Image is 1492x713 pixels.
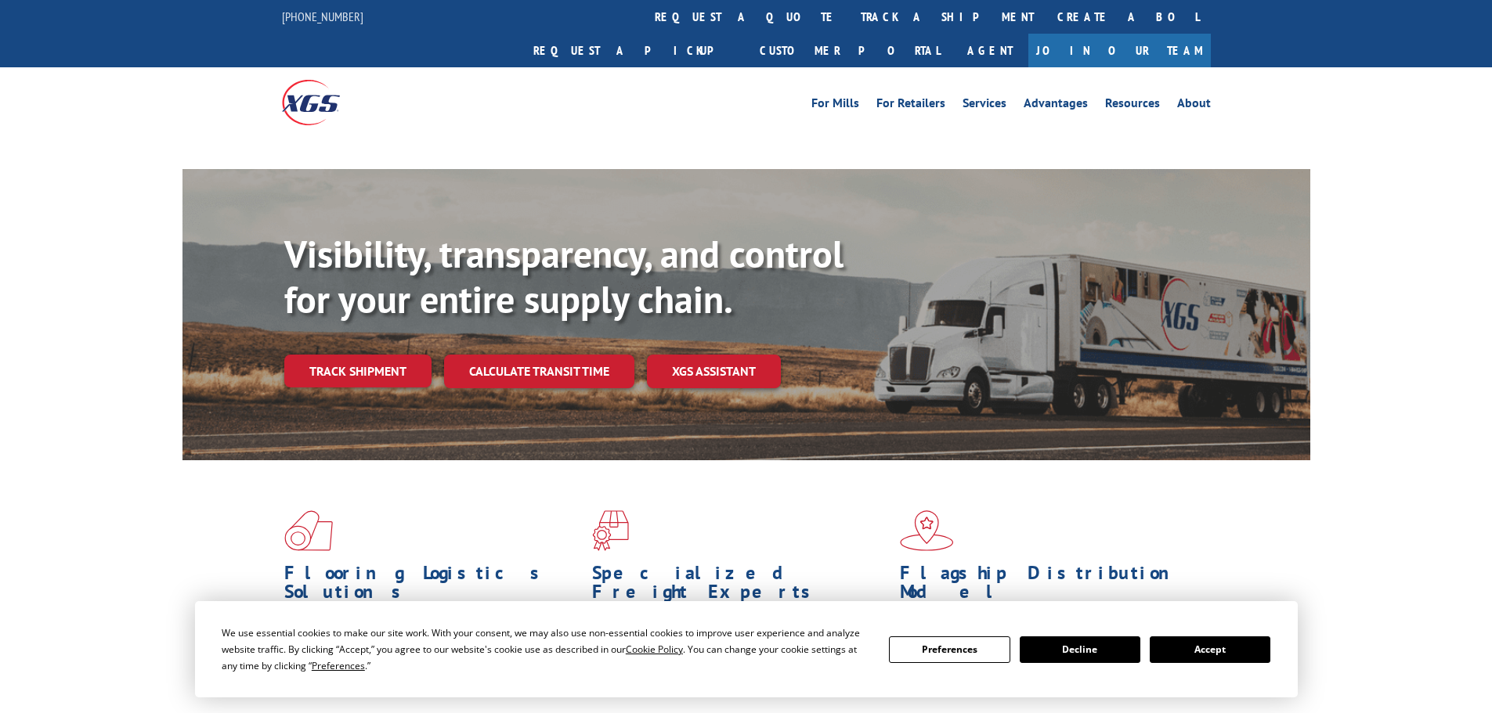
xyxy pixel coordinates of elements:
[522,34,748,67] a: Request a pickup
[592,510,629,551] img: xgs-icon-focused-on-flooring-red
[444,355,634,388] a: Calculate transit time
[900,510,954,551] img: xgs-icon-flagship-distribution-model-red
[1150,636,1270,663] button: Accept
[963,97,1006,114] a: Services
[284,564,580,609] h1: Flooring Logistics Solutions
[312,659,365,672] span: Preferences
[748,34,952,67] a: Customer Portal
[889,636,1010,663] button: Preferences
[626,643,683,656] span: Cookie Policy
[284,229,844,323] b: Visibility, transparency, and control for your entire supply chain.
[1105,97,1160,114] a: Resources
[647,355,781,388] a: XGS ASSISTANT
[195,601,1298,697] div: Cookie Consent Prompt
[284,510,333,551] img: xgs-icon-total-supply-chain-intelligence-red
[900,564,1196,609] h1: Flagship Distribution Model
[876,97,945,114] a: For Retailers
[811,97,859,114] a: For Mills
[592,564,888,609] h1: Specialized Freight Experts
[952,34,1028,67] a: Agent
[1020,636,1140,663] button: Decline
[284,355,432,387] a: Track shipment
[282,9,363,24] a: [PHONE_NUMBER]
[1024,97,1088,114] a: Advantages
[1028,34,1211,67] a: Join Our Team
[1177,97,1211,114] a: About
[222,625,870,674] div: We use essential cookies to make our site work. With your consent, we may also use non-essential ...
